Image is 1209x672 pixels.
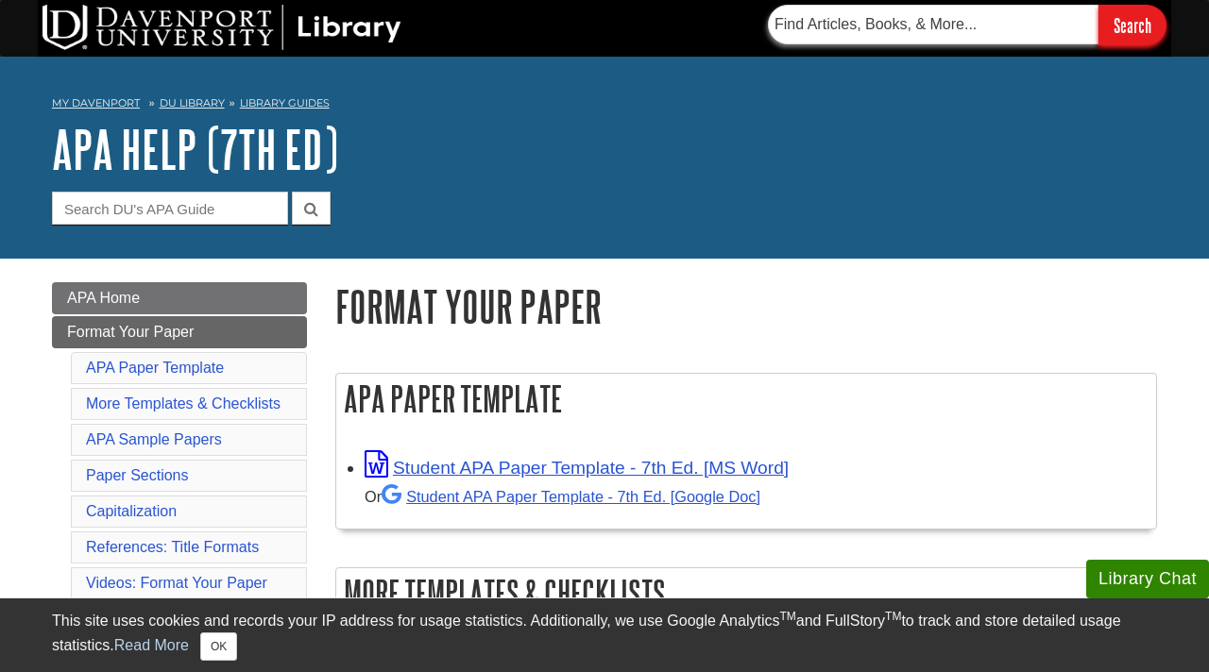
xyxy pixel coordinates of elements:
input: Search DU's APA Guide [52,192,288,225]
sup: TM [779,610,795,623]
a: Paper Sections [86,467,189,483]
a: Read More [114,637,189,653]
a: Library Guides [240,96,330,109]
span: Format Your Paper [67,324,194,340]
a: Link opens in new window [365,458,789,478]
nav: breadcrumb [52,91,1157,121]
h1: Format Your Paper [335,282,1157,330]
a: Student APA Paper Template - 7th Ed. [Google Doc] [382,488,760,505]
button: Close [200,632,237,661]
small: Or [365,488,760,505]
a: DU Library [160,96,225,109]
a: More Templates & Checklists [86,395,281,412]
h2: APA Paper Template [336,374,1156,424]
sup: TM [885,610,901,623]
input: Find Articles, Books, & More... [768,5,1098,44]
img: DU Library [43,5,401,50]
a: Capitalization [86,503,177,519]
a: APA Sample Papers [86,431,222,447]
div: This site uses cookies and records your IP address for usage statistics. Additionally, we use Goo... [52,610,1157,661]
a: Videos: Format Your Paper [86,575,267,591]
a: APA Paper Template [86,360,224,376]
a: APA Help (7th Ed) [52,120,338,178]
span: APA Home [67,290,140,306]
button: Library Chat [1086,560,1209,598]
a: APA Home [52,282,307,314]
form: Searches DU Library's articles, books, and more [768,5,1166,45]
h2: More Templates & Checklists [336,568,1156,618]
a: My Davenport [52,95,140,111]
a: Format Your Paper [52,316,307,348]
input: Search [1098,5,1166,45]
a: References: Title Formats [86,539,259,555]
